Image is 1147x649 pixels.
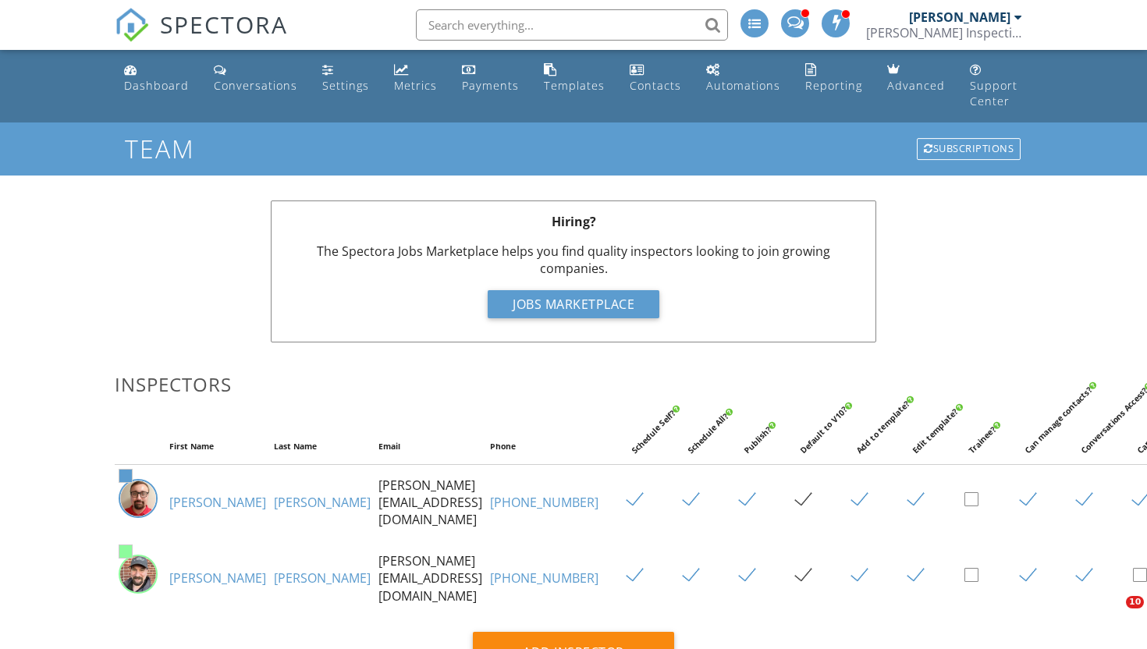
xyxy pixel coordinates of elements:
[119,555,158,594] img: 74ac994c70aa42f09ded74444fb0f021.jpeg
[124,78,189,93] div: Dashboard
[629,360,725,456] div: Schedule Self?
[208,56,304,101] a: Conversations
[630,78,681,93] div: Contacts
[322,78,369,93] div: Settings
[118,56,195,101] a: Dashboard
[274,569,371,587] a: [PERSON_NAME]
[115,374,1032,395] h3: Inspectors
[917,138,1021,160] div: Subscriptions
[915,137,1022,161] a: Subscriptions
[741,360,837,456] div: Publish?
[115,8,149,42] img: The Best Home Inspection Software - Spectora
[119,479,158,518] img: download.png
[488,290,659,318] div: Jobs Marketplace
[316,56,375,101] a: Settings
[964,56,1029,116] a: Support Center
[966,360,1062,456] div: Trainee?
[115,21,288,54] a: SPECTORA
[685,360,781,456] div: Schedule All?
[283,213,864,230] p: Hiring?
[490,494,598,511] a: [PHONE_NUMBER]
[910,360,1006,456] div: Edit template?
[270,429,375,464] th: Last Name
[797,360,893,456] div: Default to V10?
[394,78,437,93] div: Metrics
[881,56,951,101] a: Advanced
[488,300,659,317] a: Jobs Marketplace
[125,135,1022,162] h1: Team
[799,56,868,101] a: Reporting
[970,78,1017,108] div: Support Center
[866,25,1022,41] div: Homer Inspection Services
[1126,596,1144,608] span: 10
[887,78,945,93] div: Advanced
[805,78,862,93] div: Reporting
[490,569,598,587] a: [PHONE_NUMBER]
[169,569,266,587] a: [PERSON_NAME]
[214,78,297,93] div: Conversations
[706,78,780,93] div: Automations
[700,56,787,101] a: Automations (Advanced)
[544,78,605,93] div: Templates
[538,56,611,101] a: Templates
[623,56,687,101] a: Contacts
[388,56,443,101] a: Metrics
[1094,596,1131,633] iframe: Intercom live chat
[165,429,270,464] th: First Name
[456,56,525,101] a: Payments
[462,78,519,93] div: Payments
[486,429,602,464] th: Phone
[274,494,371,511] a: [PERSON_NAME]
[375,464,486,541] td: [PERSON_NAME][EMAIL_ADDRESS][DOMAIN_NAME]
[160,8,288,41] span: SPECTORA
[169,494,266,511] a: [PERSON_NAME]
[1022,360,1118,456] div: Can manage contacts?
[416,9,728,41] input: Search everything...
[909,9,1010,25] div: [PERSON_NAME]
[375,541,486,616] td: [PERSON_NAME][EMAIL_ADDRESS][DOMAIN_NAME]
[854,360,950,456] div: Add to template?
[283,243,864,278] p: The Spectora Jobs Marketplace helps you find quality inspectors looking to join growing companies.
[375,429,486,464] th: Email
